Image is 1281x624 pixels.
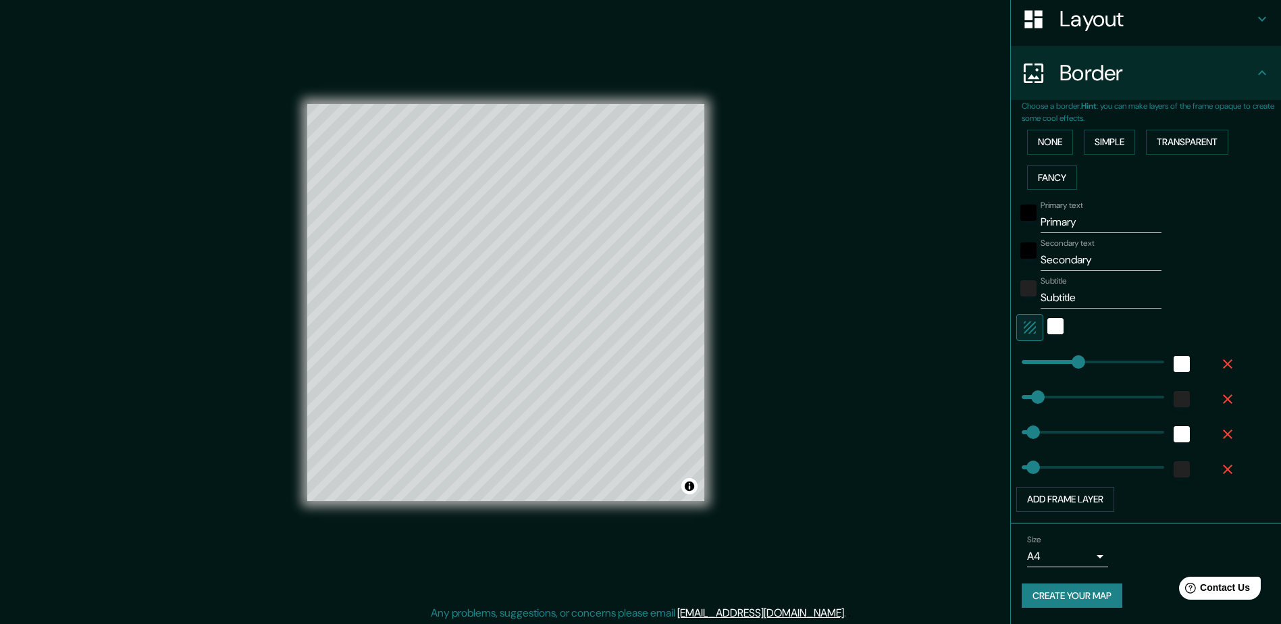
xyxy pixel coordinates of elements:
button: white [1047,318,1064,334]
div: A4 [1027,546,1108,567]
a: [EMAIL_ADDRESS][DOMAIN_NAME] [677,606,844,620]
button: color-222222 [1174,461,1190,477]
button: black [1020,205,1037,221]
button: Add frame layer [1016,487,1114,512]
b: Hint [1081,101,1097,111]
iframe: Help widget launcher [1161,571,1266,609]
button: white [1174,426,1190,442]
label: Primary text [1041,200,1082,211]
button: Create your map [1022,583,1122,608]
div: . [846,605,848,621]
button: Fancy [1027,165,1077,190]
label: Subtitle [1041,276,1067,287]
p: Any problems, suggestions, or concerns please email . [431,605,846,621]
button: color-222222 [1020,280,1037,296]
button: color-222222 [1174,391,1190,407]
label: Size [1027,534,1041,545]
button: Toggle attribution [681,478,698,494]
div: Border [1011,46,1281,100]
h4: Border [1060,59,1254,86]
button: black [1020,242,1037,259]
button: white [1174,356,1190,372]
button: None [1027,130,1073,155]
h4: Layout [1060,5,1254,32]
label: Secondary text [1041,238,1095,249]
div: . [848,605,851,621]
button: Transparent [1146,130,1228,155]
button: Simple [1084,130,1135,155]
p: Choose a border. : you can make layers of the frame opaque to create some cool effects. [1022,100,1281,124]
